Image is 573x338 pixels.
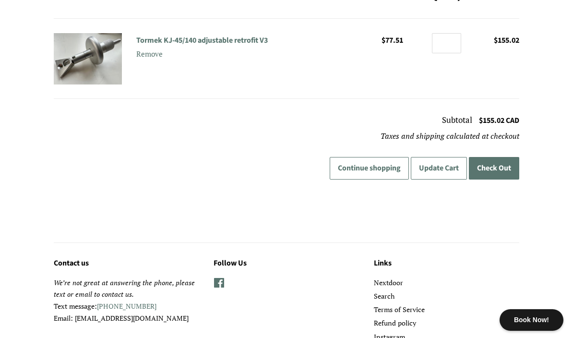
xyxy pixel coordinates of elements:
[214,257,359,270] h3: Follow Us
[374,257,519,270] h3: Links
[500,309,563,331] div: Book Now!
[411,157,467,180] button: Update Cart
[374,305,425,314] a: Terms of Service
[54,33,122,84] a: Tormek KJ-45/140 adjustable retrofit V3
[136,49,163,59] small: Remove
[374,318,416,327] a: Refund policy
[469,157,519,180] button: Check Out
[54,257,199,270] h3: Contact us
[381,131,519,141] em: Taxes and shipping calculated at checkout
[330,157,409,180] a: Continue shopping
[54,278,195,299] em: We’re not great at answering the phone, please text or email to contact us.
[136,47,286,61] a: Remove
[442,114,472,125] span: Subtotal
[494,35,519,46] span: $155.02
[374,291,394,301] a: Search
[54,33,122,84] img: Tormek KJ-45/140 adjustable retrofit V3
[374,278,403,287] a: Nextdoor
[54,277,199,324] p: Text message: Email: [EMAIL_ADDRESS][DOMAIN_NAME]
[136,36,268,46] a: Tormek KJ-45/140 adjustable retrofit V3
[97,302,156,311] a: [PHONE_NUMBER]
[382,35,403,46] span: $77.51
[479,115,519,126] span: $155.02 CAD
[432,33,461,53] input: Quantity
